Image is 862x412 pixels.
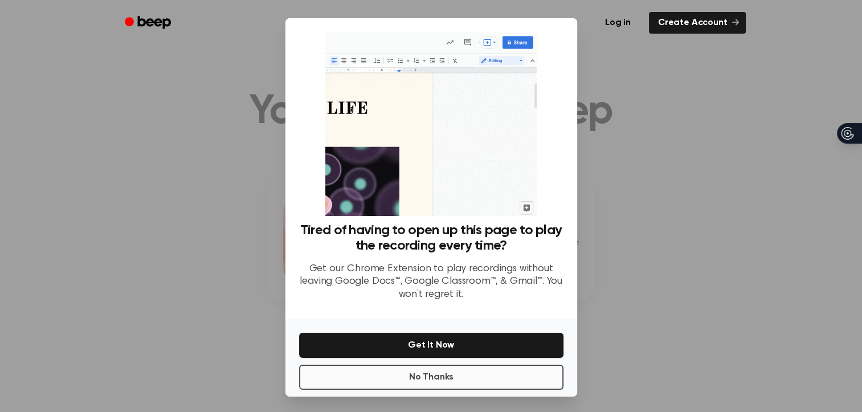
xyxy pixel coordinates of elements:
a: Log in [594,10,642,36]
h3: Tired of having to open up this page to play the recording every time? [299,223,563,254]
button: No Thanks [299,365,563,390]
a: Beep [117,12,181,34]
img: Beep extension in action [325,32,537,216]
button: Get It Now [299,333,563,358]
a: Create Account [649,12,746,34]
p: Get our Chrome Extension to play recordings without leaving Google Docs™, Google Classroom™, & Gm... [299,263,563,301]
